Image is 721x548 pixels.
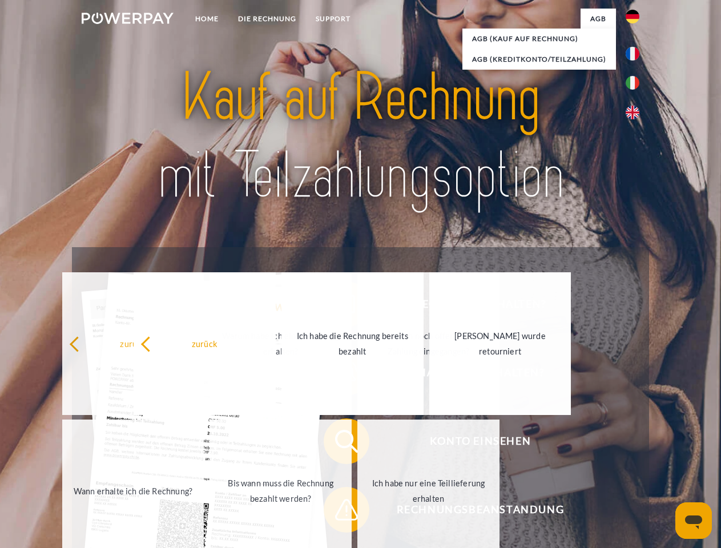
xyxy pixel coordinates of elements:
img: title-powerpay_de.svg [109,55,612,219]
div: [PERSON_NAME] wurde retourniert [436,328,565,359]
img: fr [626,47,639,61]
a: SUPPORT [306,9,360,29]
img: en [626,106,639,119]
a: agb [581,9,616,29]
a: Home [186,9,228,29]
div: Ich habe die Rechnung bereits bezahlt [288,328,417,359]
div: Wann erhalte ich die Rechnung? [69,483,198,498]
img: it [626,76,639,90]
a: DIE RECHNUNG [228,9,306,29]
div: zurück [140,336,269,351]
a: AGB (Kreditkonto/Teilzahlung) [462,49,616,70]
iframe: Schaltfläche zum Öffnen des Messaging-Fensters [675,502,712,539]
div: Ich habe nur eine Teillieferung erhalten [364,476,493,506]
img: de [626,10,639,23]
a: AGB (Kauf auf Rechnung) [462,29,616,49]
img: logo-powerpay-white.svg [82,13,174,24]
div: zurück [69,336,198,351]
div: Bis wann muss die Rechnung bezahlt werden? [216,476,345,506]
